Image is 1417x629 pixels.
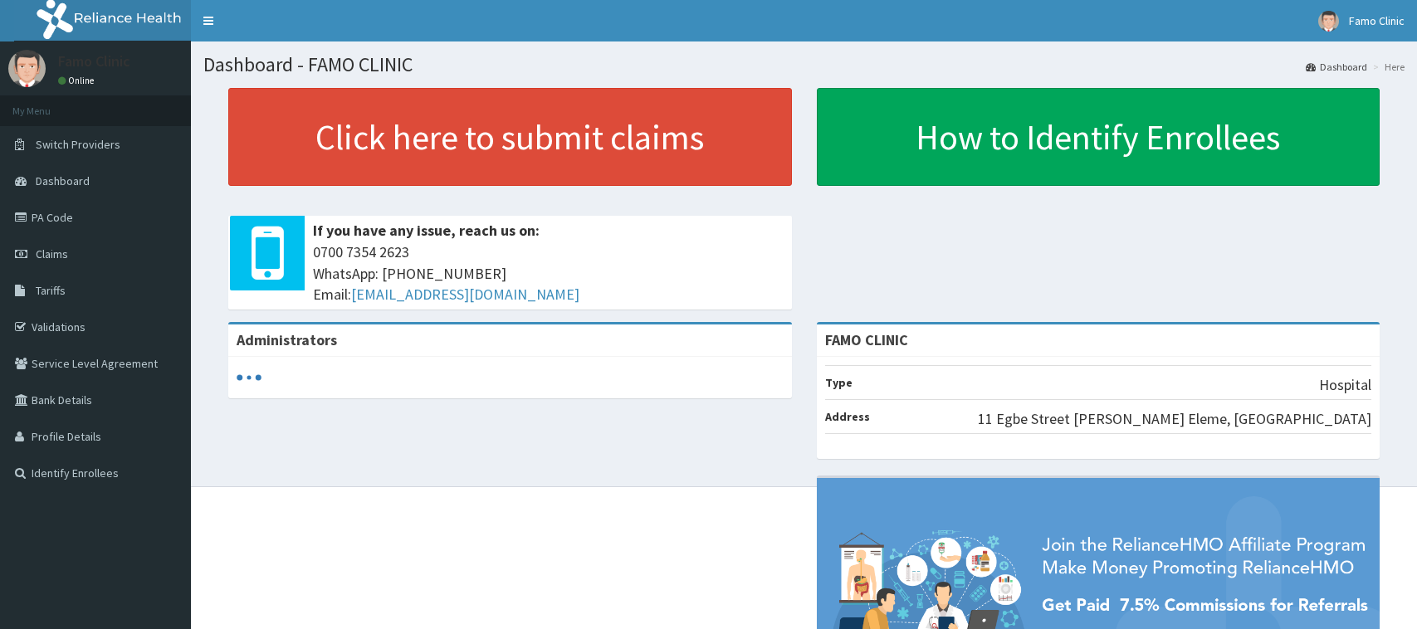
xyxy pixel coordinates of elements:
p: Hospital [1319,374,1371,396]
a: Online [58,75,98,86]
svg: audio-loading [237,365,261,390]
b: Type [825,375,853,390]
a: Dashboard [1306,60,1367,74]
span: Switch Providers [36,137,120,152]
strong: FAMO CLINIC [825,330,908,349]
b: If you have any issue, reach us on: [313,221,540,240]
p: 11 Egbe Street [PERSON_NAME] Eleme, [GEOGRAPHIC_DATA] [978,408,1371,430]
h1: Dashboard - FAMO CLINIC [203,54,1405,76]
a: How to Identify Enrollees [817,88,1380,186]
span: 0700 7354 2623 WhatsApp: [PHONE_NUMBER] Email: [313,241,784,305]
img: User Image [8,50,46,87]
a: Click here to submit claims [228,88,792,186]
img: User Image [1318,11,1339,32]
a: [EMAIL_ADDRESS][DOMAIN_NAME] [351,285,579,304]
p: Famo Clinic [58,54,130,69]
span: Famo Clinic [1349,13,1405,28]
b: Address [825,409,870,424]
b: Administrators [237,330,337,349]
span: Tariffs [36,283,66,298]
li: Here [1369,60,1405,74]
span: Dashboard [36,173,90,188]
span: Claims [36,246,68,261]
